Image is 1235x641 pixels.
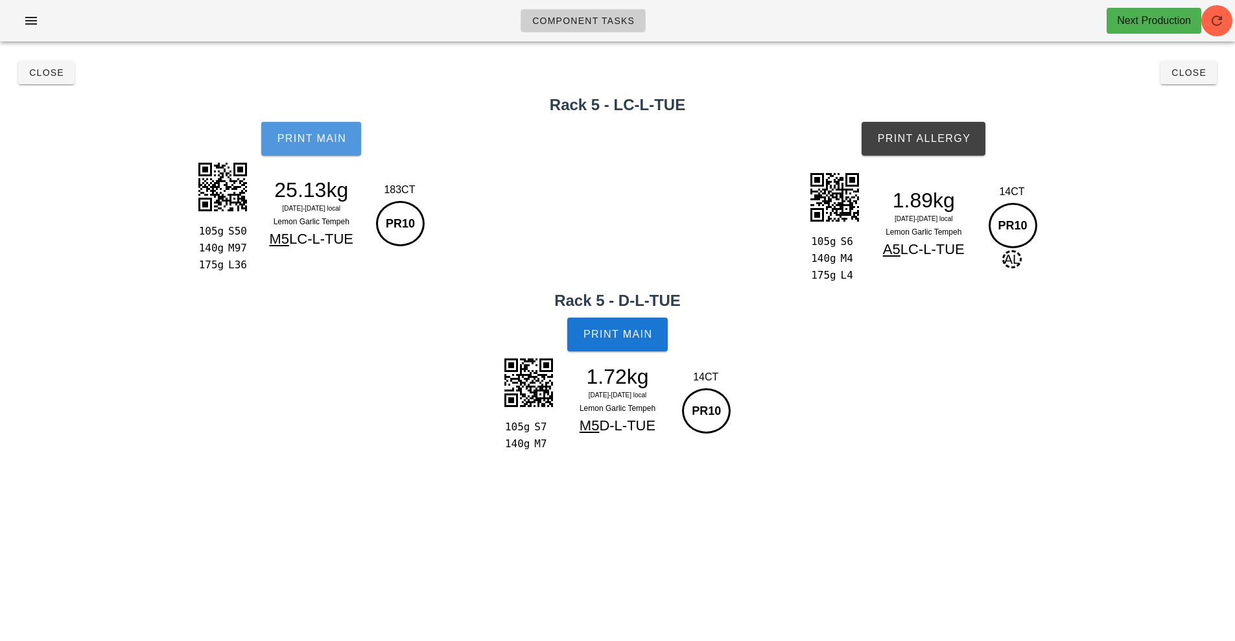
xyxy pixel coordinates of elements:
button: Print Main [261,122,361,156]
button: Close [1160,61,1217,84]
span: LC-L-TUE [900,241,965,257]
div: 105g [808,233,835,250]
div: 183CT [373,182,427,198]
button: Close [18,61,75,84]
h2: Rack 5 - LC-L-TUE [8,93,1227,117]
div: S6 [836,233,862,250]
span: [DATE]-[DATE] local [282,205,340,212]
span: LC-L-TUE [289,231,353,247]
div: Lemon Garlic Tempeh [561,402,674,415]
div: 14CT [679,369,733,385]
button: Print Allergy [862,122,985,156]
div: 14CT [985,184,1039,200]
div: M7 [529,436,556,452]
div: L36 [223,257,250,274]
div: S7 [529,419,556,436]
span: Component Tasks [532,16,635,26]
div: 175g [196,257,223,274]
div: S50 [223,223,250,240]
span: Print Main [276,133,346,145]
span: AL [1002,250,1022,268]
div: 1.89kg [867,191,980,210]
div: 105g [196,223,223,240]
div: M4 [836,250,862,267]
div: Next Production [1117,13,1191,29]
div: PR10 [682,388,731,434]
div: 105g [502,419,529,436]
a: Component Tasks [521,9,646,32]
img: 0qwCTmHQOEXSFO4ESCiI1Kpiqb6hmdUT2ENP3PbF0kXyJEzZjYcwRCCMfqiGUIOQIzdxJCOFZHLEPIEZi5kxDCsTpiGUKOwMy... [802,165,867,229]
span: Close [1171,67,1206,78]
img: i0XgzJhtUhiO8Sv3dIJhPj499lqVX4eEJUVTi+TsZnEkP6mKNGtShap6wQciNASCZY2T2EbEJiiH+T6icxBLxfpRACcGLmEJh... [496,350,561,415]
span: A5 [883,241,900,257]
span: Print Allergy [876,133,970,145]
span: D-L-TUE [599,417,655,434]
span: [DATE]-[DATE] local [895,215,953,222]
span: Print Main [583,329,653,340]
div: 140g [808,250,835,267]
span: [DATE]-[DATE] local [589,391,647,399]
div: 1.72kg [561,367,674,386]
button: Print Main [567,318,667,351]
div: Lemon Garlic Tempeh [867,226,980,239]
div: 175g [808,267,835,284]
div: L4 [836,267,862,284]
span: M5 [580,417,600,434]
div: PR10 [989,203,1037,248]
div: M97 [223,240,250,257]
div: 140g [502,436,529,452]
img: Iw8h4uiQG796qyaGgOg9mUBnomzJErFOuIDAKZcl5E+oiEAIEQGbDg8h0wiL+UOICNh0eAiZRljMH0JEwKbDQ8g0wmL+ECICN... [190,154,255,219]
h2: Rack 5 - D-L-TUE [8,289,1227,312]
div: Lemon Garlic Tempeh [255,215,368,228]
div: 25.13kg [255,180,368,200]
span: Close [29,67,64,78]
span: M5 [269,231,289,247]
div: 140g [196,240,223,257]
div: PR10 [376,201,425,246]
